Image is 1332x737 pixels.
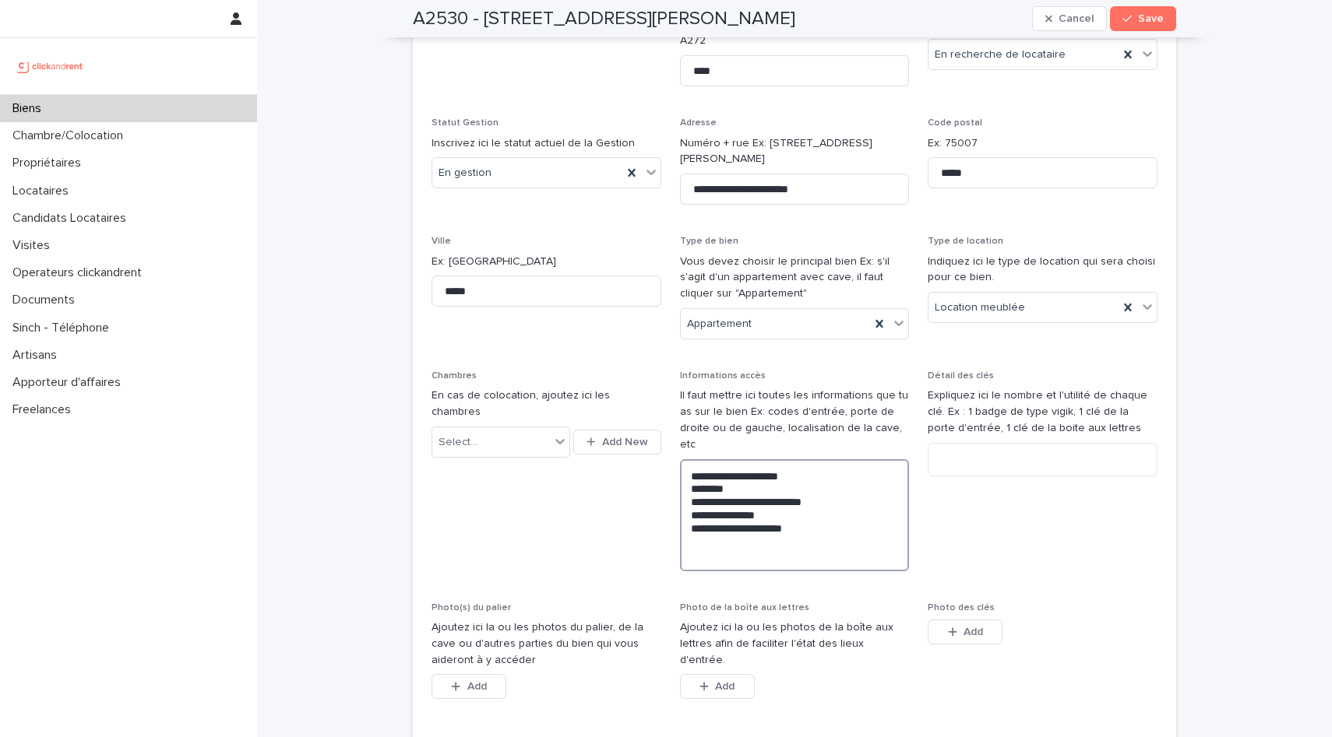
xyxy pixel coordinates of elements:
span: Save [1138,13,1164,24]
p: Artisans [6,348,69,363]
p: Numéro + rue Ex: [STREET_ADDRESS][PERSON_NAME] [680,135,910,168]
span: Ville [432,237,451,246]
p: Ex: [GEOGRAPHIC_DATA] [432,254,661,270]
p: Vous devez choisir le principal bien Ex: s'il s'agit d'un appartement avec cave, il faut cliquer ... [680,254,910,302]
span: Cancel [1059,13,1094,24]
p: Documents [6,293,87,307]
span: Informations accès [680,371,766,381]
button: Add [432,674,506,699]
p: Sinch - Téléphone [6,321,122,335]
p: En cas de colocation, ajoutez ici les chambres [432,388,661,420]
p: Ex: 75007 [928,135,1158,152]
span: Photo(s) du palier [432,603,511,612]
p: Expliquez ici le nombre et l'utilité de chaque clé. Ex : 1 badge de type vigik, 1 clé de la porte... [928,388,1158,436]
img: UCB0brd3T0yccxBKYDjQ [12,51,88,82]
span: En gestion [439,165,492,181]
span: Adresse [680,118,717,128]
span: En recherche de locataire [935,47,1066,63]
p: Freelances [6,402,83,417]
span: Type de bien [680,237,738,246]
p: Visites [6,238,62,253]
span: Type de location [928,237,1003,246]
p: Locataires [6,184,81,198]
span: Détail des clés [928,371,994,381]
span: Chambres [432,371,477,381]
span: Add New [602,437,648,447]
span: Statut Gestion [432,118,499,128]
span: Code postal [928,118,982,128]
div: Select... [439,434,477,451]
p: Chambre/Colocation [6,128,136,143]
span: Appartement [687,316,752,332]
p: Candidats Locataires [6,211,139,226]
h2: A2530 - [STREET_ADDRESS][PERSON_NAME] [413,8,795,30]
button: Cancel [1032,6,1107,31]
p: Biens [6,101,54,116]
span: Add [467,681,487,692]
p: Indiquez ici le type de location qui sera choisi pour ce bien. [928,254,1158,286]
span: Photo de la boîte aux lettres [680,603,809,612]
button: Add [928,619,1003,644]
span: Photo des clés [928,603,995,612]
button: Add New [573,430,661,454]
span: Add [964,626,983,637]
p: Inscrivez ici le statut actuel de la Gestion [432,135,661,152]
p: Apporteur d'affaires [6,375,133,390]
p: Ajoutez ici la ou les photos de la boîte aux lettres afin de faciliter l'état des lieux d'entrée. [680,619,910,668]
p: Propriétaires [6,156,93,170]
button: Save [1110,6,1176,31]
p: Il faut mettre ici toutes les informations que tu as sur le bien Ex: codes d'entrée, porte de dro... [680,388,910,452]
span: Add [715,681,735,692]
p: Ajoutez ici la ou les photos du palier, de la cave ou d'autres parties du bien qui vous aideront ... [432,619,661,668]
button: Add [680,674,755,699]
p: Operateurs clickandrent [6,265,154,280]
span: Location meublée [935,300,1025,316]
